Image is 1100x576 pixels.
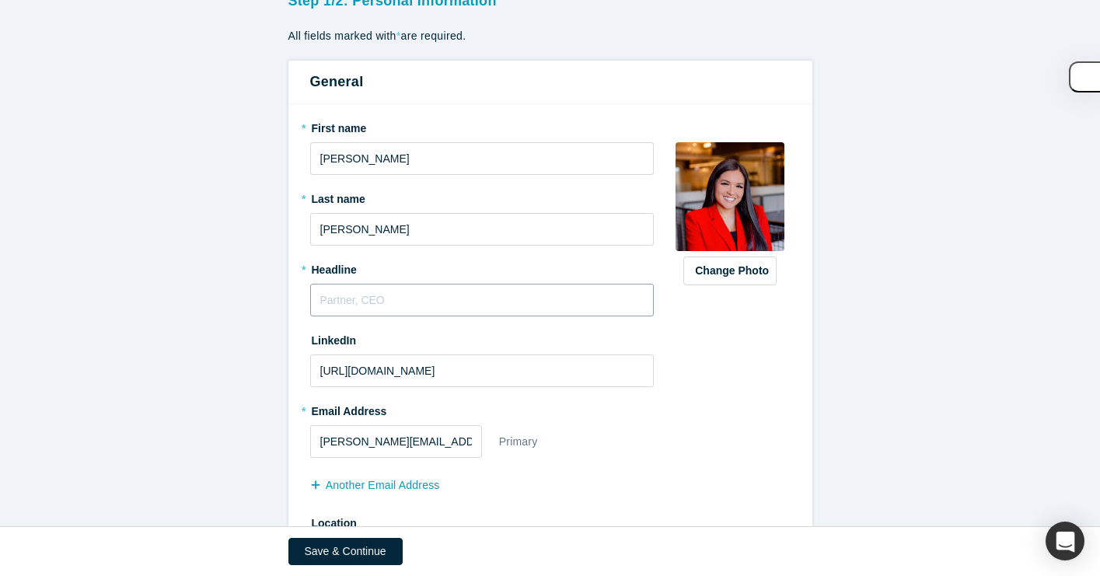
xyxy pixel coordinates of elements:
[310,327,357,349] label: LinkedIn
[310,186,655,208] label: Last name
[310,284,655,316] input: Partner, CEO
[310,510,655,532] label: Location
[310,398,387,420] label: Email Address
[310,257,655,278] label: Headline
[498,428,539,456] div: Primary
[310,115,655,137] label: First name
[683,257,777,285] button: Change Photo
[288,28,812,44] p: All fields marked with are required.
[288,538,403,565] button: Save & Continue
[676,142,784,251] img: Profile user default
[310,472,456,499] button: another Email Address
[310,72,791,93] h3: General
